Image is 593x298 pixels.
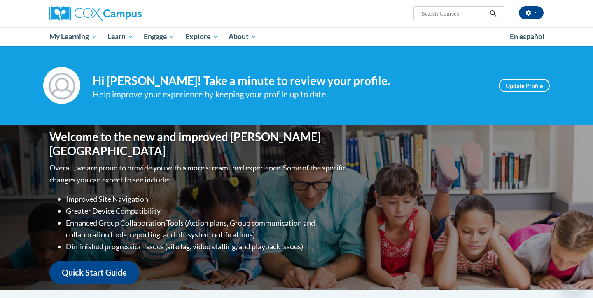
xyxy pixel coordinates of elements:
h4: Hi [PERSON_NAME]! Take a minute to review your profile. [93,74,486,88]
span: Engage [144,32,175,42]
a: Quick Start Guide [49,261,139,284]
span: Explore [185,32,218,42]
input: Search Courses [421,9,487,19]
p: Overall, we are proud to provide you with a more streamlined experience. Some of the specific cha... [49,162,348,186]
button: Search [487,9,499,19]
button: Account Settings [519,6,544,19]
li: Enhanced Group Collaboration Tools (Action plans, Group communication and collaboration tools, re... [66,217,348,241]
span: About [229,32,257,42]
a: Engage [138,27,180,46]
div: Help improve your experience by keeping your profile up to date. [93,88,486,101]
a: My Learning [44,27,102,46]
iframe: Button to launch messaging window [560,265,586,291]
a: Cox Campus [49,6,206,21]
img: Profile Image [43,67,80,104]
div: Main menu [37,27,556,46]
span: My Learning [49,32,97,42]
li: Greater Device Compatibility [66,205,348,217]
h1: Welcome to the new and improved [PERSON_NAME][GEOGRAPHIC_DATA] [49,130,348,158]
span: En español [510,32,544,41]
span: Learn [107,32,133,42]
img: Cox Campus [49,6,142,21]
li: Diminished progression issues (site lag, video stalling, and playback issues) [66,241,348,253]
a: About [224,27,262,46]
a: Update Profile [499,79,550,92]
li: Improved Site Navigation [66,193,348,205]
a: En español [504,28,550,45]
a: Learn [102,27,139,46]
a: Explore [180,27,224,46]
